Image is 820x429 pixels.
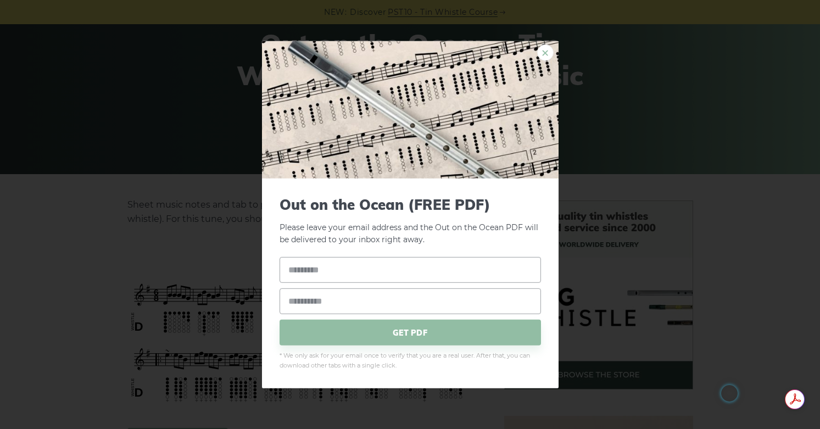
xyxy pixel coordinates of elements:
[280,196,541,246] p: Please leave your email address and the Out on the Ocean PDF will be delivered to your inbox righ...
[280,351,541,371] span: * We only ask for your email once to verify that you are a real user. After that, you can downloa...
[280,196,541,213] span: Out on the Ocean (FREE PDF)
[280,320,541,346] span: GET PDF
[262,41,559,178] img: Tin Whistle Tab Preview
[537,44,554,60] a: ×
